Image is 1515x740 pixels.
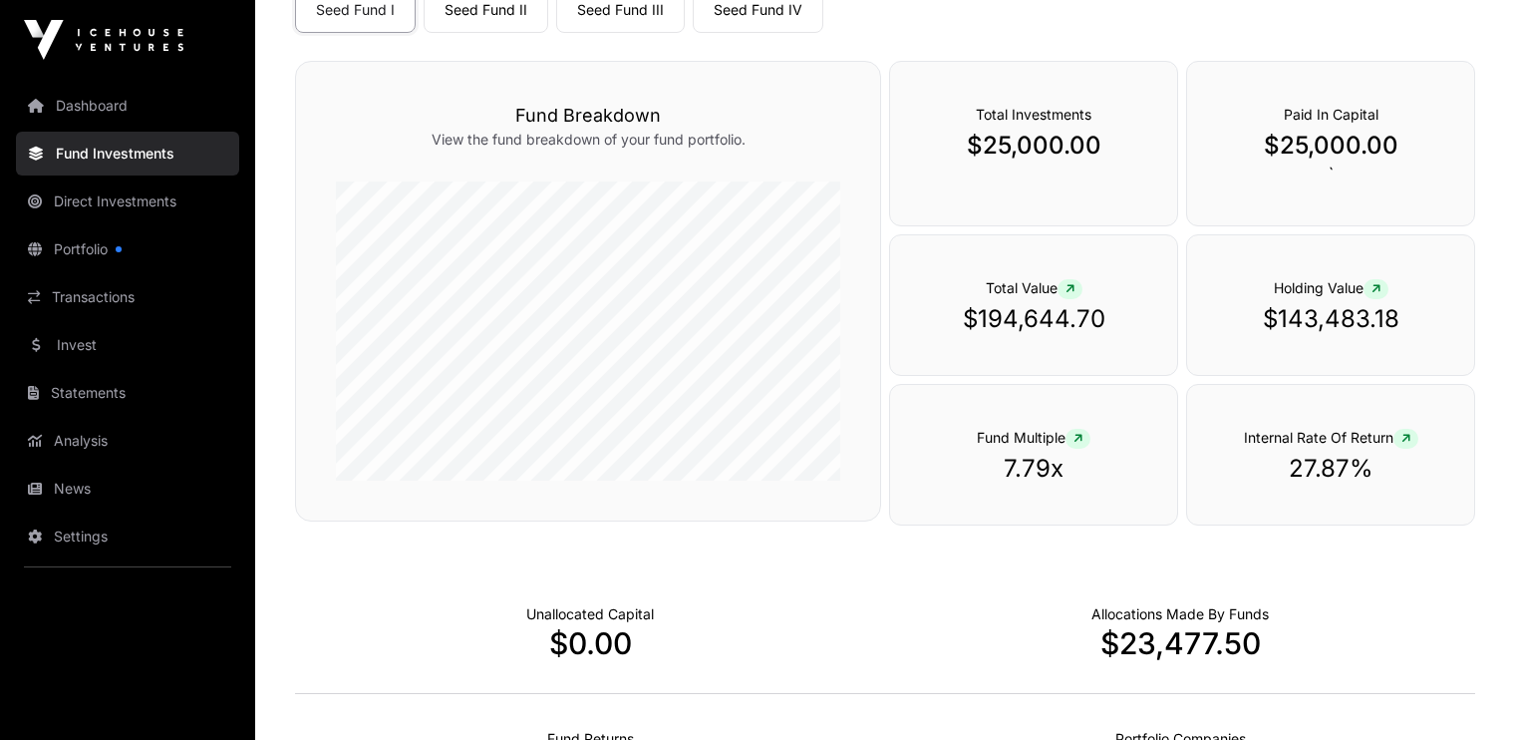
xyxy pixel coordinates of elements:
p: $25,000.00 [930,130,1137,162]
div: ` [1186,61,1475,226]
a: Direct Investments [16,180,239,223]
p: Capital Deployed Into Companies [1091,604,1269,624]
span: Total Value [986,279,1082,296]
a: Analysis [16,419,239,463]
a: Transactions [16,275,239,319]
p: $194,644.70 [930,303,1137,335]
img: Icehouse Ventures Logo [24,20,183,60]
a: Settings [16,515,239,558]
span: Total Investments [976,106,1091,123]
a: Fund Investments [16,132,239,176]
p: Cash not yet allocated [526,604,654,624]
span: Internal Rate Of Return [1244,429,1418,446]
p: 27.87% [1227,453,1434,485]
a: Portfolio [16,227,239,271]
span: Holding Value [1274,279,1388,296]
p: View the fund breakdown of your fund portfolio. [336,130,840,150]
h3: Fund Breakdown [336,102,840,130]
span: Fund Multiple [977,429,1090,446]
p: $0.00 [295,625,885,661]
a: Invest [16,323,239,367]
span: Paid In Capital [1284,106,1378,123]
iframe: Chat Widget [1415,644,1515,740]
p: 7.79x [930,453,1137,485]
a: Dashboard [16,84,239,128]
a: Statements [16,371,239,415]
a: News [16,467,239,511]
p: $143,483.18 [1227,303,1434,335]
p: $23,477.50 [885,625,1475,661]
p: $25,000.00 [1227,130,1434,162]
